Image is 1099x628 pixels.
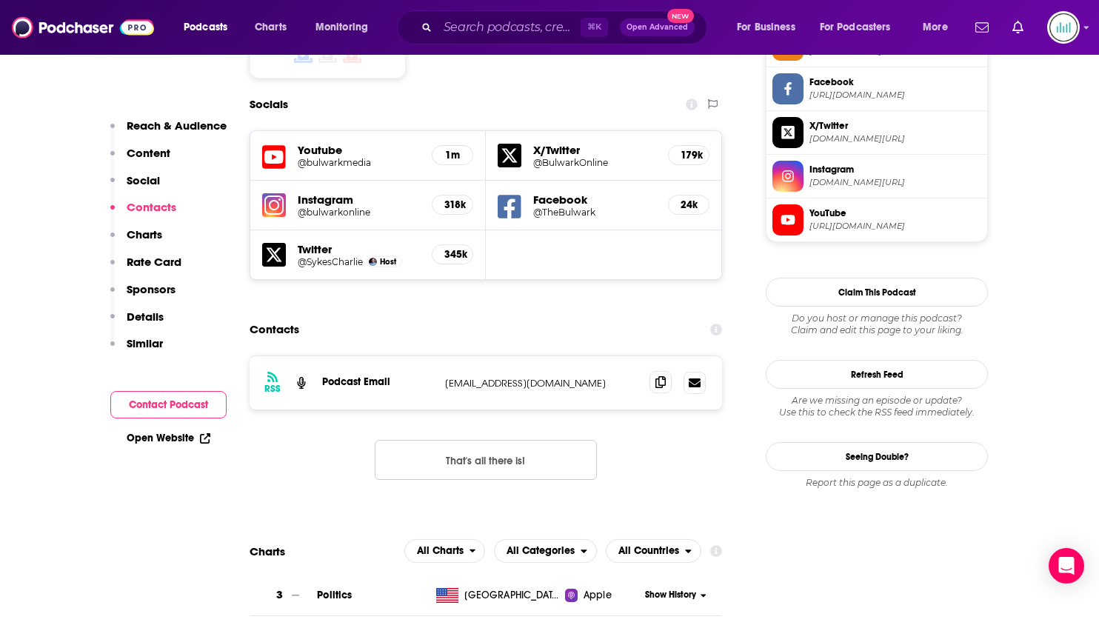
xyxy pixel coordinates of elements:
[618,546,679,556] span: All Countries
[507,546,575,556] span: All Categories
[262,193,286,217] img: iconImage
[584,588,612,603] span: Apple
[726,16,814,39] button: open menu
[810,16,912,39] button: open menu
[110,336,163,364] button: Similar
[127,173,160,187] p: Social
[438,16,581,39] input: Search podcasts, credits, & more...
[766,477,988,489] div: Report this page as a duplicate.
[255,17,287,38] span: Charts
[127,227,162,241] p: Charts
[250,315,299,344] h2: Contacts
[127,118,227,133] p: Reach & Audience
[110,227,162,255] button: Charts
[620,19,695,36] button: Open AdvancedNew
[772,73,981,104] a: Facebook[URL][DOMAIN_NAME]
[533,207,656,218] a: @TheBulwark
[404,539,486,563] h2: Platforms
[264,383,281,395] h3: RSS
[772,161,981,192] a: Instagram[DOMAIN_NAME][URL]
[110,310,164,337] button: Details
[923,17,948,38] span: More
[444,198,461,211] h5: 318k
[464,588,561,603] span: United States
[369,258,377,266] img: Charlie Sykes
[766,313,988,336] div: Claim and edit this page to your liking.
[127,282,176,296] p: Sponsors
[317,589,352,601] a: Politics
[809,119,981,133] span: X/Twitter
[110,200,176,227] button: Contacts
[820,17,891,38] span: For Podcasters
[250,90,288,118] h2: Socials
[766,313,988,324] span: Do you host or manage this podcast?
[417,546,464,556] span: All Charts
[445,377,638,390] p: [EMAIL_ADDRESS][DOMAIN_NAME]
[380,257,396,267] span: Host
[533,157,656,168] a: @BulwarkOnline
[276,587,283,604] h3: 3
[127,310,164,324] p: Details
[110,255,181,282] button: Rate Card
[494,539,597,563] button: open menu
[12,13,154,41] img: Podchaser - Follow, Share and Rate Podcasts
[766,442,988,471] a: Seeing Double?
[606,539,701,563] h2: Countries
[1049,548,1084,584] div: Open Intercom Messenger
[681,198,697,211] h5: 24k
[581,18,608,37] span: ⌘ K
[444,248,461,261] h5: 345k
[322,375,433,388] p: Podcast Email
[298,256,363,267] a: @SykesCharlie
[110,173,160,201] button: Social
[110,391,227,418] button: Contact Podcast
[969,15,995,40] a: Show notifications dropdown
[1047,11,1080,44] button: Show profile menu
[766,395,988,418] div: Are we missing an episode or update? Use this to check the RSS feed immediately.
[245,16,295,39] a: Charts
[305,16,387,39] button: open menu
[298,157,420,168] h5: @bulwarkmedia
[110,282,176,310] button: Sponsors
[912,16,966,39] button: open menu
[772,204,981,235] a: YouTube[URL][DOMAIN_NAME]
[809,90,981,101] span: https://www.facebook.com/TheBulwark
[250,544,285,558] h2: Charts
[809,163,981,176] span: Instagram
[766,360,988,389] button: Refresh Feed
[298,207,420,218] a: @bulwarkonline
[375,440,597,480] button: Nothing here.
[298,143,420,157] h5: Youtube
[533,193,656,207] h5: Facebook
[681,149,697,161] h5: 179k
[809,133,981,144] span: twitter.com/BulwarkOnline
[606,539,701,563] button: open menu
[1047,11,1080,44] img: User Profile
[809,221,981,232] span: https://www.youtube.com/@bulwarkmedia
[184,17,227,38] span: Podcasts
[404,539,486,563] button: open menu
[444,149,461,161] h5: 1m
[127,146,170,160] p: Content
[110,118,227,146] button: Reach & Audience
[565,588,640,603] a: Apple
[809,207,981,220] span: YouTube
[110,146,170,173] button: Content
[127,336,163,350] p: Similar
[127,432,210,444] a: Open Website
[645,589,696,601] span: Show History
[494,539,597,563] h2: Categories
[627,24,688,31] span: Open Advanced
[737,17,795,38] span: For Business
[430,588,566,603] a: [GEOGRAPHIC_DATA]
[298,193,420,207] h5: Instagram
[809,177,981,188] span: instagram.com/bulwarkonline
[809,76,981,89] span: Facebook
[1006,15,1029,40] a: Show notifications dropdown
